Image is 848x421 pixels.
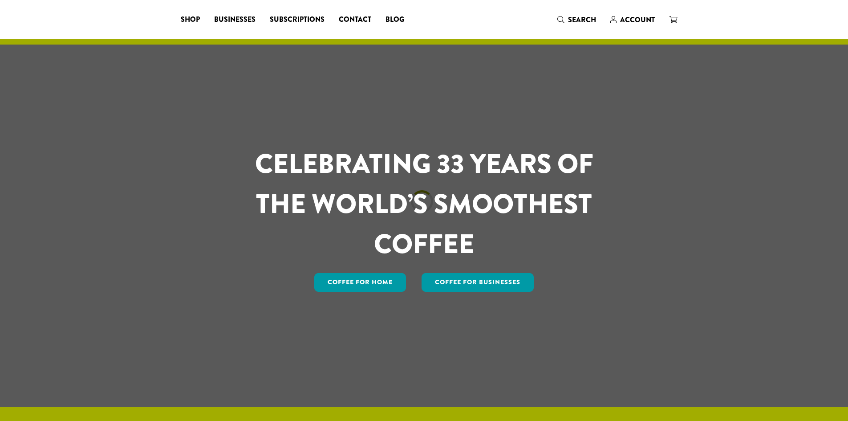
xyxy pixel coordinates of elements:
[550,12,603,27] a: Search
[339,14,371,25] span: Contact
[229,144,620,264] h1: CELEBRATING 33 YEARS OF THE WORLD’S SMOOTHEST COFFEE
[263,12,332,27] a: Subscriptions
[568,15,596,25] span: Search
[620,15,655,25] span: Account
[385,14,404,25] span: Blog
[332,12,378,27] a: Contact
[181,14,200,25] span: Shop
[270,14,325,25] span: Subscriptions
[207,12,263,27] a: Businesses
[603,12,662,27] a: Account
[174,12,207,27] a: Shop
[378,12,411,27] a: Blog
[422,273,534,292] a: Coffee For Businesses
[214,14,256,25] span: Businesses
[314,273,406,292] a: Coffee for Home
